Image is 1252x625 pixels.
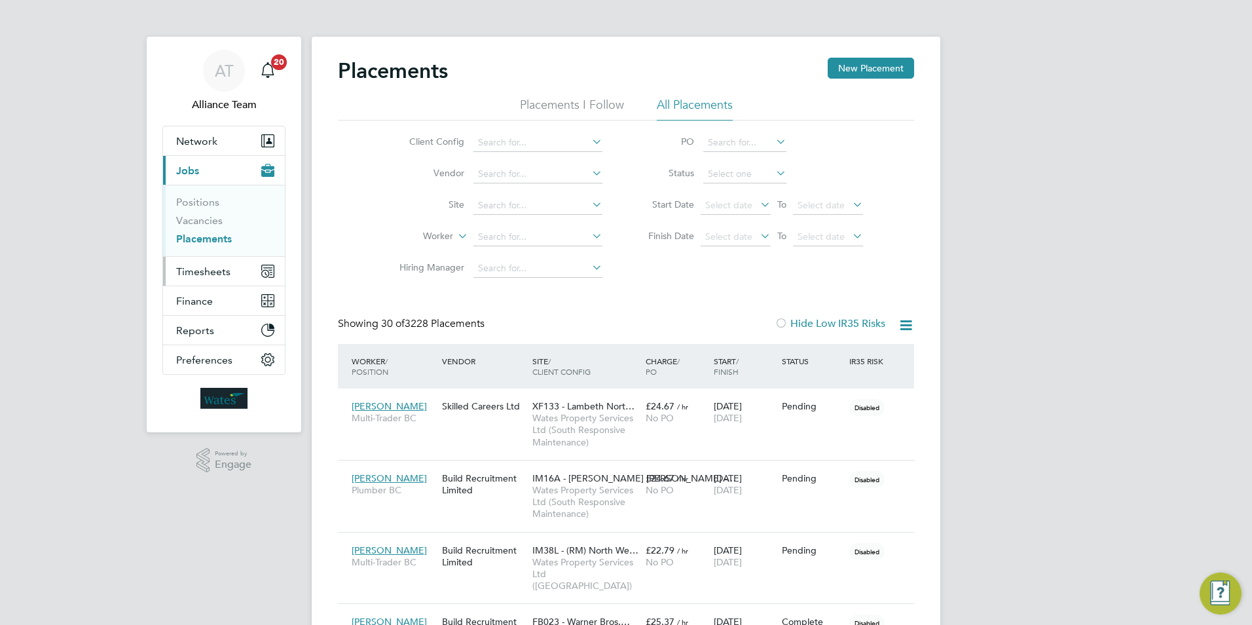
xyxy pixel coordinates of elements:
[532,472,736,484] span: IM16A - [PERSON_NAME] [PERSON_NAME] -…
[846,349,891,373] div: IR35 Risk
[782,400,843,412] div: Pending
[646,484,674,496] span: No PO
[352,556,435,568] span: Multi-Trader BC
[338,317,487,331] div: Showing
[381,317,485,330] span: 3228 Placements
[849,543,885,560] span: Disabled
[677,402,688,411] span: / hr
[529,349,642,383] div: Site
[176,265,230,278] span: Timesheets
[352,472,427,484] span: [PERSON_NAME]
[775,317,885,330] label: Hide Low IR35 Risks
[473,134,602,152] input: Search for...
[176,164,199,177] span: Jobs
[677,474,688,483] span: / hr
[163,286,285,315] button: Finance
[176,324,214,337] span: Reports
[798,231,845,242] span: Select date
[520,97,624,121] li: Placements I Follow
[271,54,287,70] span: 20
[389,261,464,273] label: Hiring Manager
[635,230,694,242] label: Finish Date
[782,544,843,556] div: Pending
[473,197,602,215] input: Search for...
[176,214,223,227] a: Vacancies
[163,316,285,345] button: Reports
[773,227,790,244] span: To
[646,400,674,412] span: £24.67
[255,50,281,92] a: 20
[147,37,301,432] nav: Main navigation
[348,609,914,620] a: [PERSON_NAME]Fabric Engineer BCBuild Recruitment LimitedFB023 - Warner Bros.…Wates Property Servi...
[162,97,285,113] span: Alliance Team
[532,544,638,556] span: IM38L - (RM) North We…
[532,484,639,520] span: Wates Property Services Ltd (South Responsive Maintenance)
[439,394,529,419] div: Skilled Careers Ltd
[635,167,694,179] label: Status
[703,134,786,152] input: Search for...
[338,58,448,84] h2: Placements
[798,199,845,211] span: Select date
[714,356,739,377] span: / Finish
[176,196,219,208] a: Positions
[176,233,232,245] a: Placements
[352,412,435,424] span: Multi-Trader BC
[176,295,213,307] span: Finance
[779,349,847,373] div: Status
[352,544,427,556] span: [PERSON_NAME]
[532,400,635,412] span: XF133 - Lambeth Nort…
[163,345,285,374] button: Preferences
[473,165,602,183] input: Search for...
[532,412,639,448] span: Wates Property Services Ltd (South Responsive Maintenance)
[215,448,251,459] span: Powered by
[657,97,733,121] li: All Placements
[635,199,694,210] label: Start Date
[352,484,435,496] span: Plumber BC
[163,257,285,286] button: Timesheets
[389,136,464,147] label: Client Config
[196,448,252,473] a: Powered byEngage
[473,259,602,278] input: Search for...
[677,546,688,556] span: / hr
[215,62,234,79] span: AT
[714,412,742,424] span: [DATE]
[782,472,843,484] div: Pending
[703,165,786,183] input: Select one
[352,356,388,377] span: / Position
[348,349,439,383] div: Worker
[439,538,529,575] div: Build Recruitment Limited
[389,199,464,210] label: Site
[163,126,285,155] button: Network
[163,185,285,256] div: Jobs
[176,135,217,147] span: Network
[439,466,529,502] div: Build Recruitment Limited
[828,58,914,79] button: New Placement
[473,228,602,246] input: Search for...
[389,167,464,179] label: Vendor
[163,156,285,185] button: Jobs
[646,556,674,568] span: No PO
[176,354,232,366] span: Preferences
[348,537,914,548] a: [PERSON_NAME]Multi-Trader BCBuild Recruitment LimitedIM38L - (RM) North We…Wates Property Service...
[532,356,591,377] span: / Client Config
[710,349,779,383] div: Start
[1200,573,1242,615] button: Engage Resource Center
[710,538,779,575] div: [DATE]
[381,317,405,330] span: 30 of
[849,399,885,416] span: Disabled
[646,356,680,377] span: / PO
[714,484,742,496] span: [DATE]
[642,349,710,383] div: Charge
[532,556,639,592] span: Wates Property Services Ltd ([GEOGRAPHIC_DATA])
[710,394,779,430] div: [DATE]
[352,400,427,412] span: [PERSON_NAME]
[378,230,453,243] label: Worker
[200,388,248,409] img: wates-logo-retina.png
[710,466,779,502] div: [DATE]
[215,459,251,470] span: Engage
[646,412,674,424] span: No PO
[773,196,790,213] span: To
[849,471,885,488] span: Disabled
[646,472,674,484] span: £24.67
[646,544,674,556] span: £22.79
